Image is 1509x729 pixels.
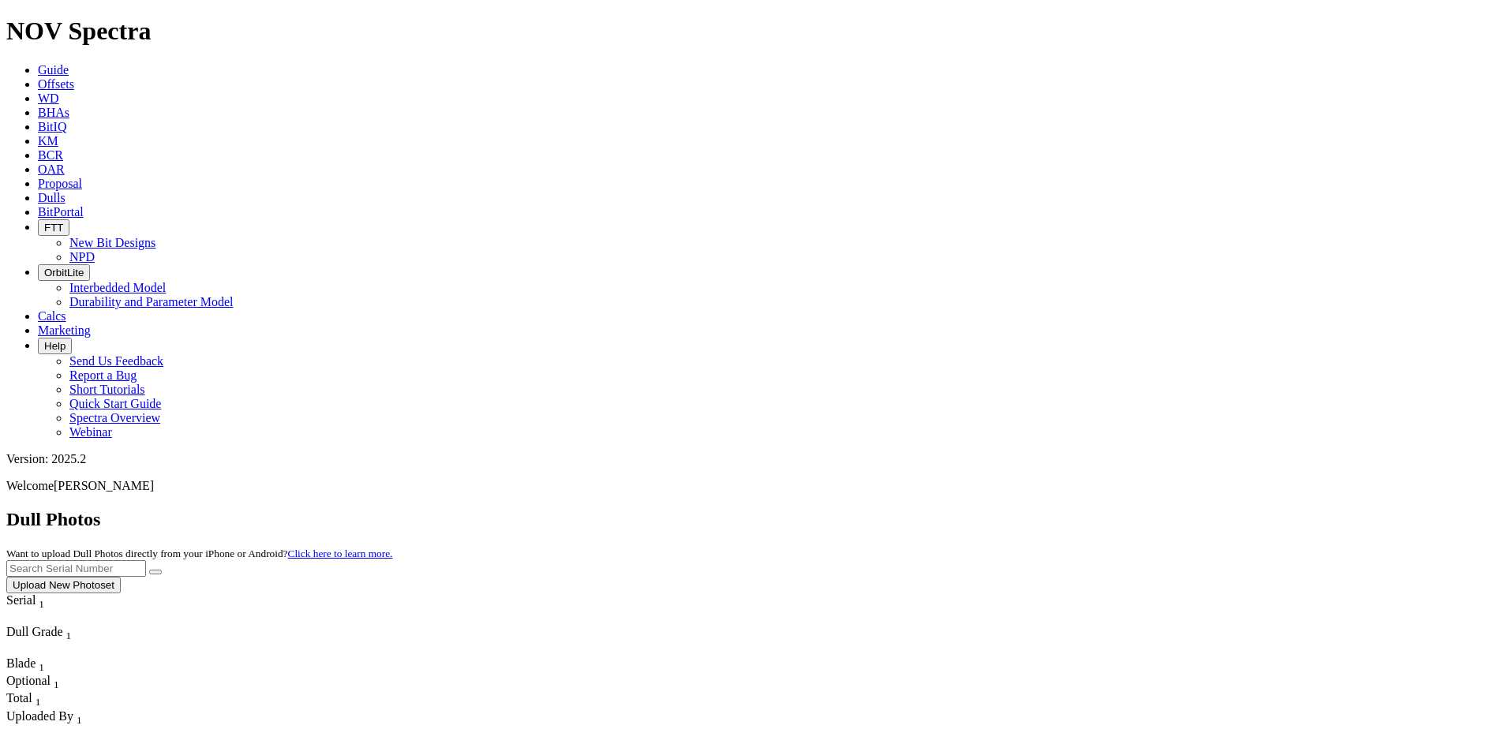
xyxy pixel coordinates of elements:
[38,177,82,190] a: Proposal
[36,697,41,708] sub: 1
[6,509,1503,530] h2: Dull Photos
[69,295,234,308] a: Durability and Parameter Model
[38,63,69,77] a: Guide
[54,479,154,492] span: [PERSON_NAME]
[38,309,66,323] a: Calcs
[77,709,82,723] span: Sort None
[6,674,62,691] div: Optional Sort None
[288,548,393,559] a: Click here to learn more.
[38,264,90,281] button: OrbitLite
[6,577,121,593] button: Upload New Photoset
[6,656,62,674] div: Sort None
[6,691,62,708] div: Sort None
[6,593,73,625] div: Sort None
[6,452,1503,466] div: Version: 2025.2
[38,205,84,219] a: BitPortal
[6,709,155,727] div: Uploaded By Sort None
[6,548,392,559] small: Want to upload Dull Photos directly from your iPhone or Android?
[38,219,69,236] button: FTT
[39,661,44,673] sub: 1
[6,479,1503,493] p: Welcome
[6,674,51,687] span: Optional
[54,679,59,690] sub: 1
[39,593,44,607] span: Sort None
[38,191,66,204] a: Dulls
[6,560,146,577] input: Search Serial Number
[6,611,73,625] div: Column Menu
[38,163,65,176] a: OAR
[44,340,66,352] span: Help
[69,281,166,294] a: Interbedded Model
[69,368,137,382] a: Report a Bug
[6,593,36,607] span: Serial
[6,625,117,656] div: Sort None
[6,593,73,611] div: Serial Sort None
[66,625,72,638] span: Sort None
[54,674,59,687] span: Sort None
[38,148,63,162] a: BCR
[36,691,41,705] span: Sort None
[77,714,82,726] sub: 1
[69,383,145,396] a: Short Tutorials
[6,625,63,638] span: Dull Grade
[6,17,1503,46] h1: NOV Spectra
[44,222,63,234] span: FTT
[39,598,44,610] sub: 1
[69,397,161,410] a: Quick Start Guide
[38,323,91,337] a: Marketing
[69,425,112,439] a: Webinar
[38,134,58,148] a: KM
[6,656,36,670] span: Blade
[38,338,72,354] button: Help
[6,691,32,705] span: Total
[69,236,155,249] a: New Bit Designs
[66,630,72,641] sub: 1
[69,250,95,264] a: NPD
[38,120,66,133] a: BitIQ
[6,709,73,723] span: Uploaded By
[38,106,69,119] a: BHAs
[6,625,117,642] div: Dull Grade Sort None
[39,656,44,670] span: Sort None
[6,691,62,708] div: Total Sort None
[6,674,62,691] div: Sort None
[38,77,74,91] a: Offsets
[6,656,62,674] div: Blade Sort None
[69,411,160,424] a: Spectra Overview
[38,92,59,105] a: WD
[44,267,84,279] span: OrbitLite
[6,642,117,656] div: Column Menu
[69,354,163,368] a: Send Us Feedback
